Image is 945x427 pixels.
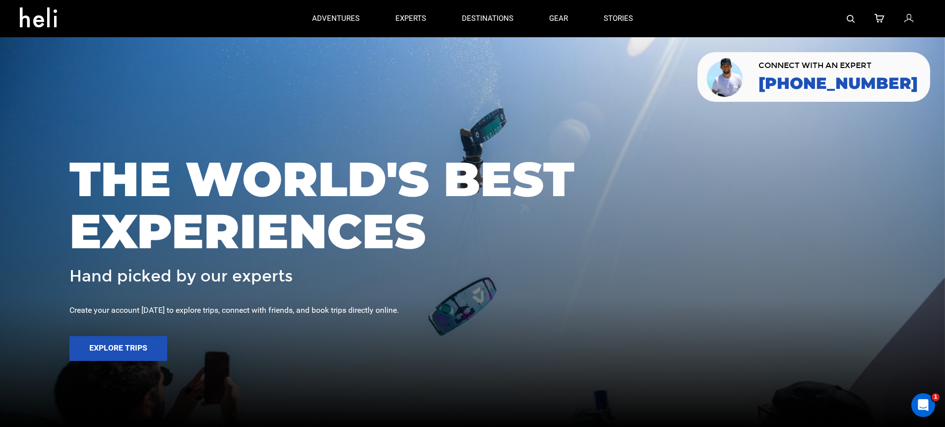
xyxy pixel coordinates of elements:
[69,268,293,285] span: Hand picked by our experts
[932,393,940,401] span: 1
[847,15,855,23] img: search-bar-icon.svg
[705,56,746,98] img: contact our team
[911,393,935,417] iframe: Intercom live chat
[395,13,426,24] p: experts
[69,336,167,361] button: Explore Trips
[462,13,513,24] p: destinations
[69,153,876,258] span: THE WORLD'S BEST EXPERIENCES
[69,305,876,316] div: Create your account [DATE] to explore trips, connect with friends, and book trips directly online.
[758,62,918,70] span: CONNECT WITH AN EXPERT
[758,74,918,92] a: [PHONE_NUMBER]
[312,13,360,24] p: adventures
